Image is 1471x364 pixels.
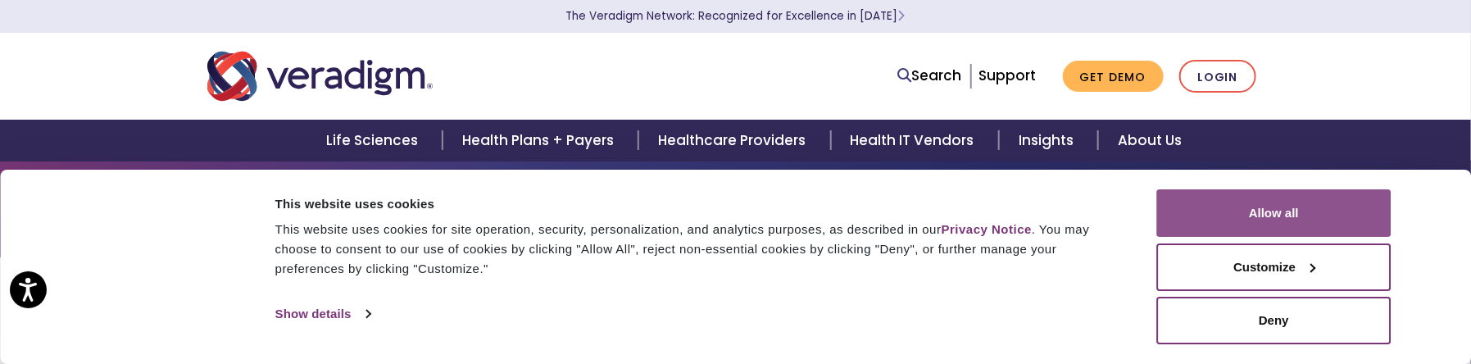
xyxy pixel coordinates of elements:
[275,194,1120,214] div: This website uses cookies
[999,120,1098,162] a: Insights
[275,302,370,326] a: Show details
[566,8,906,24] a: The Veradigm Network: Recognized for Excellence in [DATE]Learn More
[207,49,433,103] img: Veradigm logo
[1157,243,1392,291] button: Customize
[831,120,999,162] a: Health IT Vendors
[275,220,1120,279] div: This website uses cookies for site operation, security, personalization, and analytics purposes, ...
[942,222,1032,236] a: Privacy Notice
[306,120,443,162] a: Life Sciences
[898,8,906,24] span: Learn More
[443,120,638,162] a: Health Plans + Payers
[979,66,1037,85] a: Support
[898,65,962,87] a: Search
[1179,60,1256,93] a: Login
[638,120,830,162] a: Healthcare Providers
[1063,61,1164,93] a: Get Demo
[1157,189,1392,237] button: Allow all
[1157,297,1392,344] button: Deny
[1098,120,1201,162] a: About Us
